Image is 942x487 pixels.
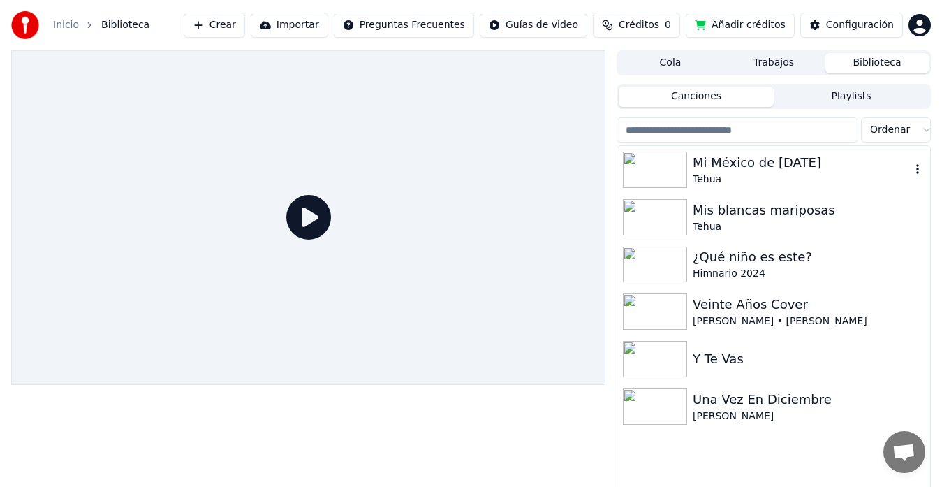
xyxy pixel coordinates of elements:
div: Configuración [826,18,894,32]
button: Biblioteca [825,53,929,73]
button: Preguntas Frecuentes [334,13,474,38]
div: ¿Qué niño es este? [693,247,925,267]
div: Mis blancas mariposas [693,201,925,220]
button: Playlists [774,87,929,107]
button: Trabajos [722,53,825,73]
button: Importar [251,13,328,38]
span: 0 [665,18,671,32]
div: Tehua [693,220,925,234]
button: Crear [184,13,245,38]
nav: breadcrumb [53,18,149,32]
div: Chat abierto [883,431,925,473]
div: Y Te Vas [693,349,925,369]
div: [PERSON_NAME] [693,409,925,423]
a: Inicio [53,18,79,32]
span: Ordenar [870,123,910,137]
div: Mi México de [DATE] [693,153,911,173]
button: Cola [619,53,722,73]
button: Canciones [619,87,774,107]
span: Biblioteca [101,18,149,32]
div: Himnario 2024 [693,267,925,281]
div: [PERSON_NAME] • [PERSON_NAME] [693,314,925,328]
button: Configuración [800,13,903,38]
button: Añadir créditos [686,13,795,38]
button: Créditos0 [593,13,680,38]
div: Veinte Años Cover [693,295,925,314]
button: Guías de video [480,13,587,38]
div: Tehua [693,173,911,187]
span: Créditos [619,18,659,32]
img: youka [11,11,39,39]
div: Una Vez En Diciembre [693,390,925,409]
